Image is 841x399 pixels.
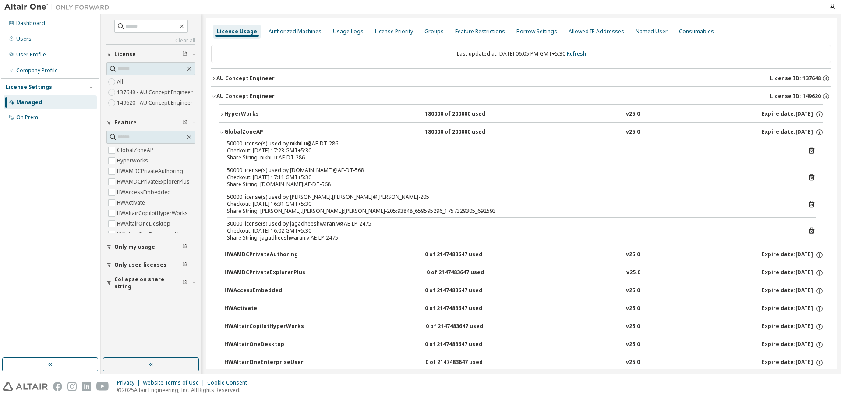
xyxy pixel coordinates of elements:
div: Groups [424,28,444,35]
label: All [117,77,125,87]
button: HWAltairOneDesktop0 of 2147483647 usedv25.0Expire date:[DATE] [224,335,823,354]
div: AU Concept Engineer [216,93,275,100]
span: License ID: 137648 [770,75,821,82]
button: Collapse on share string [106,273,195,293]
div: On Prem [16,114,38,121]
label: HWAltairOneDesktop [117,219,172,229]
span: License ID: 149620 [770,93,821,100]
div: 0 of 2147483647 used [425,251,504,259]
div: Share String: [DOMAIN_NAME]:AE-DT-568 [227,181,795,188]
div: Feature Restrictions [455,28,505,35]
label: HWActivate [117,198,147,208]
button: HWAMDCPrivateExplorerPlus0 of 2147483647 usedv25.0Expire date:[DATE] [224,263,823,282]
div: AU Concept Engineer [216,75,275,82]
button: GlobalZoneAP180000 of 200000 usedv25.0Expire date:[DATE] [219,123,823,142]
div: v25.0 [626,251,640,259]
div: HWAltairOneDesktop [224,341,303,349]
button: Feature [106,113,195,132]
img: altair_logo.svg [3,382,48,391]
div: v25.0 [626,128,640,136]
div: 50000 license(s) used by [PERSON_NAME].[PERSON_NAME]@[PERSON_NAME]-205 [227,194,795,201]
div: Expire date: [DATE] [762,305,823,313]
div: License Usage [217,28,257,35]
div: Dashboard [16,20,45,27]
div: Allowed IP Addresses [569,28,624,35]
div: HWAltairCopilotHyperWorks [224,323,304,331]
div: 180000 of 200000 used [425,110,504,118]
img: youtube.svg [96,382,109,391]
div: HWActivate [224,305,303,313]
label: HyperWorks [117,155,150,166]
div: Share String: [PERSON_NAME].[PERSON_NAME]:[PERSON_NAME]-205:93848_659595296_1757329305_692593 [227,208,795,215]
div: 50000 license(s) used by [DOMAIN_NAME]@AE-DT-568 [227,167,795,174]
img: instagram.svg [67,382,77,391]
button: Only used licenses [106,255,195,275]
div: Usage Logs [333,28,364,35]
div: Last updated at: [DATE] 06:05 PM GMT+5:30 [211,45,831,63]
button: AU Concept EngineerLicense ID: 137648 [211,69,831,88]
div: License Priority [375,28,413,35]
div: 0 of 2147483647 used [426,323,505,331]
img: linkedin.svg [82,382,91,391]
button: HWActivate0 of 2147483647 usedv25.0Expire date:[DATE] [224,299,823,318]
div: v25.0 [626,110,640,118]
img: facebook.svg [53,382,62,391]
div: Expire date: [DATE] [762,359,823,367]
div: Users [16,35,32,42]
div: Expire date: [DATE] [762,323,823,331]
div: 0 of 2147483647 used [425,305,504,313]
div: HWAltairOneEnterpriseUser [224,359,304,367]
a: Refresh [567,50,586,57]
div: Cookie Consent [207,379,252,386]
div: Expire date: [DATE] [762,269,823,277]
label: HWAltairOneEnterpriseUser [117,229,189,240]
div: Privacy [117,379,143,386]
div: 50000 license(s) used by nikhil.u@AE-DT-286 [227,140,795,147]
div: v25.0 [626,359,640,367]
div: v25.0 [626,287,640,295]
div: User Profile [16,51,46,58]
button: HyperWorks180000 of 200000 usedv25.0Expire date:[DATE] [219,105,823,124]
button: Only my usage [106,237,195,257]
div: Website Terms of Use [143,379,207,386]
div: Borrow Settings [516,28,557,35]
div: Checkout: [DATE] 16:31 GMT+5:30 [227,201,795,208]
div: Named User [636,28,668,35]
label: HWAMDCPrivateAuthoring [117,166,185,177]
span: Clear filter [182,261,187,268]
span: Clear filter [182,279,187,286]
label: HWAltairCopilotHyperWorks [117,208,190,219]
div: 0 of 2147483647 used [427,269,505,277]
span: Only my usage [114,244,155,251]
div: Checkout: [DATE] 16:02 GMT+5:30 [227,227,795,234]
div: Share String: jagadheeshwaran.v:AE-LP-2475 [227,234,795,241]
div: 30000 license(s) used by jagadheeshwaran.v@AE-LP-2475 [227,220,795,227]
span: Collapse on share string [114,276,182,290]
label: 137648 - AU Concept Engineer [117,87,194,98]
div: v25.0 [626,341,640,349]
div: 0 of 2147483647 used [425,359,504,367]
p: © 2025 Altair Engineering, Inc. All Rights Reserved. [117,386,252,394]
span: Only used licenses [114,261,166,268]
label: 149620 - AU Concept Engineer [117,98,194,108]
div: Expire date: [DATE] [762,287,823,295]
div: Checkout: [DATE] 17:23 GMT+5:30 [227,147,795,154]
div: v25.0 [626,269,640,277]
div: HWAMDCPrivateExplorerPlus [224,269,305,277]
button: AU Concept EngineerLicense ID: 149620 [211,87,831,106]
span: Clear filter [182,244,187,251]
span: License [114,51,136,58]
button: HWAltairOneEnterpriseUser0 of 2147483647 usedv25.0Expire date:[DATE] [224,353,823,372]
div: 180000 of 200000 used [425,128,504,136]
button: HWAltairCopilotHyperWorks0 of 2147483647 usedv25.0Expire date:[DATE] [224,317,823,336]
div: 0 of 2147483647 used [425,287,504,295]
div: v25.0 [626,323,640,331]
span: Feature [114,119,137,126]
div: Expire date: [DATE] [762,341,823,349]
div: License Settings [6,84,52,91]
div: Expire date: [DATE] [762,110,823,118]
div: Expire date: [DATE] [762,251,823,259]
div: HWAMDCPrivateAuthoring [224,251,303,259]
div: Consumables [679,28,714,35]
div: HWAccessEmbedded [224,287,303,295]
